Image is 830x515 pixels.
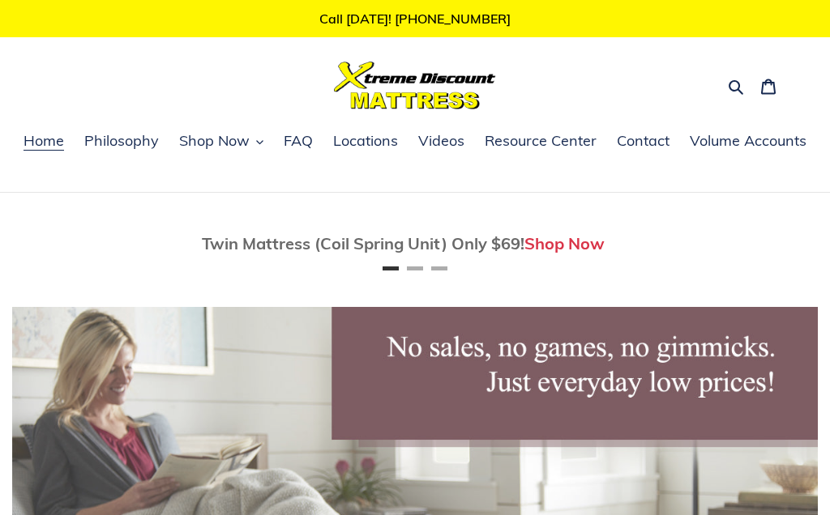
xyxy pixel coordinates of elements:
button: Shop Now [171,130,272,154]
span: Contact [617,131,670,151]
span: Shop Now [179,131,250,151]
span: Philosophy [84,131,159,151]
img: Xtreme Discount Mattress [334,62,496,109]
a: Videos [410,130,473,154]
span: Resource Center [485,131,597,151]
a: Resource Center [477,130,605,154]
span: Locations [333,131,398,151]
a: Volume Accounts [682,130,815,154]
a: Home [15,130,72,154]
span: FAQ [284,131,313,151]
a: Locations [325,130,406,154]
span: Volume Accounts [690,131,806,151]
a: Contact [609,130,678,154]
a: Shop Now [524,233,605,253]
button: Page 1 [383,266,399,270]
span: Videos [418,131,464,151]
span: Home [24,131,64,151]
a: Philosophy [76,130,167,154]
button: Page 3 [431,266,447,270]
button: Page 2 [407,266,423,270]
a: FAQ [276,130,321,154]
span: Twin Mattress (Coil Spring Unit) Only $69! [202,233,524,253]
